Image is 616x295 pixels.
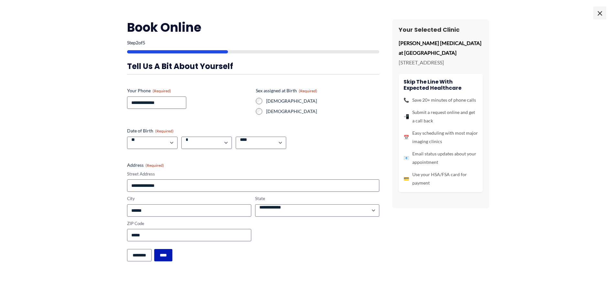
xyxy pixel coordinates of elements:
[404,133,409,142] span: 📅
[404,175,409,183] span: 💳
[127,221,251,227] label: ZIP Code
[404,96,478,104] li: Save 20+ minutes of phone calls
[404,150,478,166] li: Email status updates about your appointment
[404,154,409,162] span: 📧
[404,129,478,146] li: Easy scheduling with most major imaging clinics
[127,196,251,202] label: City
[155,129,174,133] span: (Required)
[127,171,379,177] label: Street Address
[404,108,478,125] li: Submit a request online and get a call back
[255,196,379,202] label: State
[136,40,138,45] span: 2
[146,163,164,168] span: (Required)
[404,112,409,121] span: 📲
[153,88,171,93] span: (Required)
[266,108,379,115] label: [DEMOGRAPHIC_DATA]
[399,26,483,33] h3: Your Selected Clinic
[127,162,164,168] legend: Address
[593,6,606,19] span: ×
[127,61,379,71] h3: Tell us a bit about yourself
[404,79,478,91] h4: Skip the line with Expected Healthcare
[266,98,379,104] label: [DEMOGRAPHIC_DATA]
[143,40,145,45] span: 5
[399,38,483,57] p: [PERSON_NAME] [MEDICAL_DATA] at [GEOGRAPHIC_DATA]
[127,87,251,94] label: Your Phone
[127,128,174,134] legend: Date of Birth
[299,88,317,93] span: (Required)
[256,87,317,94] legend: Sex assigned at Birth
[127,19,379,35] h2: Book Online
[404,170,478,187] li: Use your HSA/FSA card for payment
[404,96,409,104] span: 📞
[127,40,379,45] p: Step of
[399,58,483,67] p: [STREET_ADDRESS]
